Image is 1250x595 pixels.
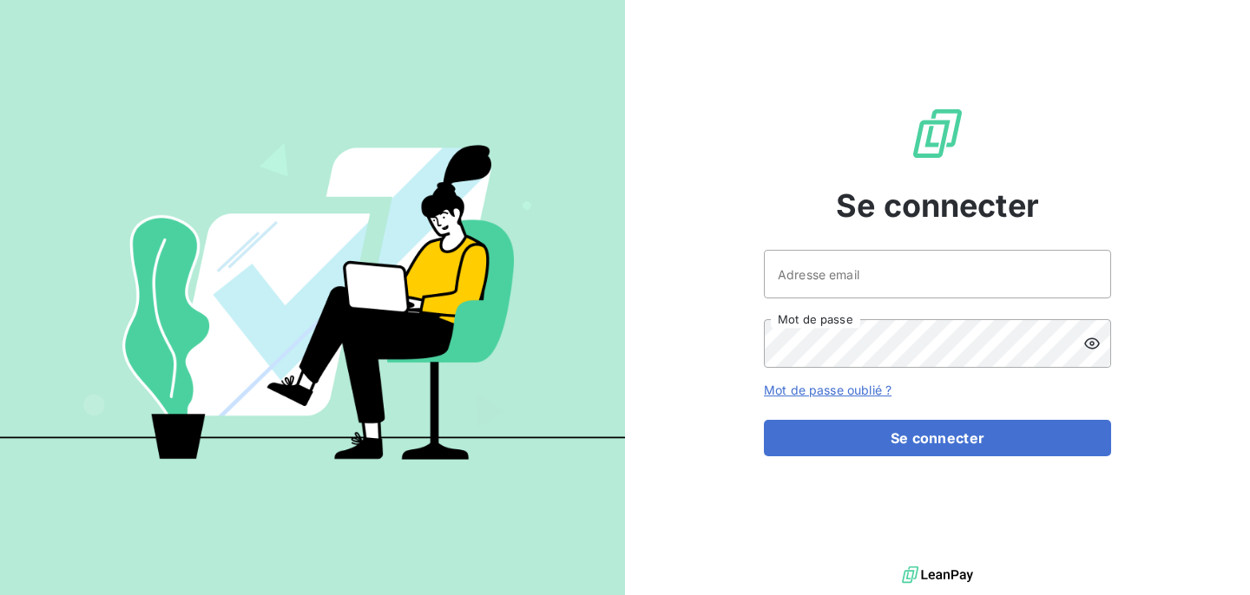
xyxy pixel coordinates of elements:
input: placeholder [764,250,1111,298]
img: Logo LeanPay [910,106,965,161]
button: Se connecter [764,420,1111,456]
img: logo [902,562,973,588]
a: Mot de passe oublié ? [764,382,891,397]
span: Se connecter [836,182,1039,229]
